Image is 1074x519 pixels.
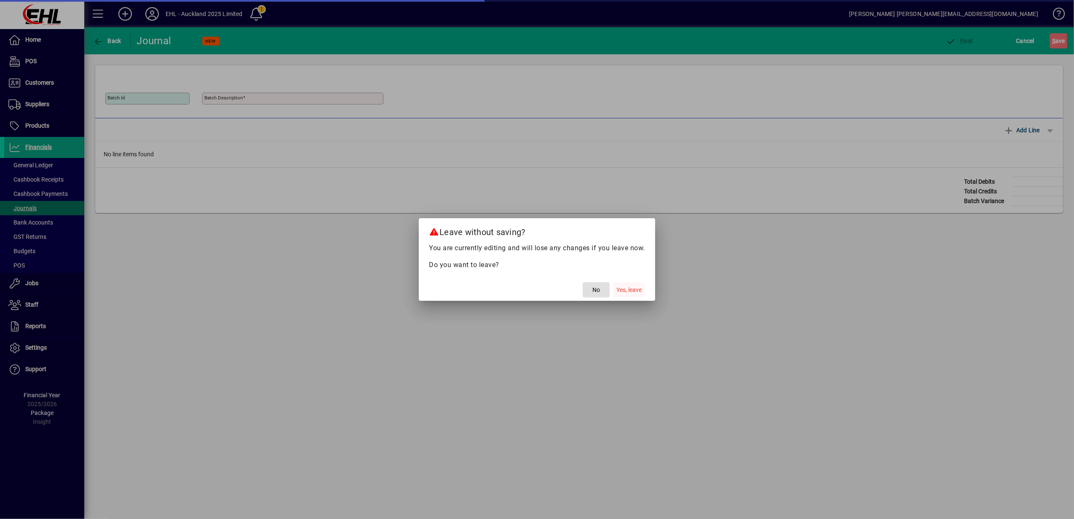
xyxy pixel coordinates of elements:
[429,243,645,253] p: You are currently editing and will lose any changes if you leave now.
[429,260,645,270] p: Do you want to leave?
[616,286,642,294] span: Yes, leave
[583,282,610,297] button: No
[613,282,645,297] button: Yes, leave
[419,218,655,243] h2: Leave without saving?
[592,286,600,294] span: No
